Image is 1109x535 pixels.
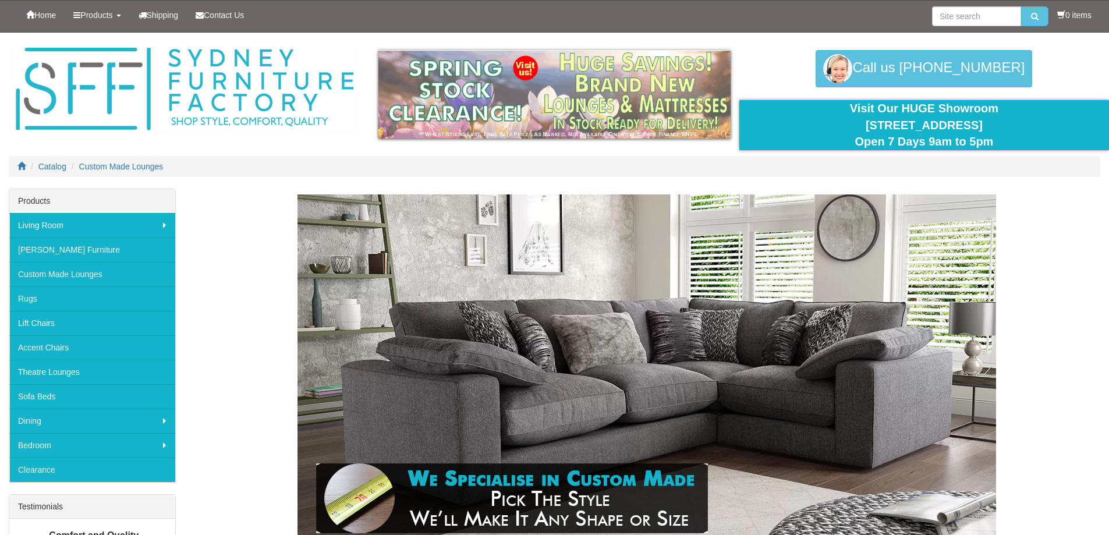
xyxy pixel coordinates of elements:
[9,360,175,384] a: Theatre Lounges
[748,100,1100,150] div: Visit Our HUGE Showroom [STREET_ADDRESS] Open 7 Days 9am to 5pm
[9,311,175,335] a: Lift Chairs
[1057,9,1092,21] li: 0 items
[9,213,175,238] a: Living Room
[10,44,359,134] img: Sydney Furniture Factory
[130,1,187,30] a: Shipping
[187,1,253,30] a: Contact Us
[79,162,164,171] a: Custom Made Lounges
[9,495,175,519] div: Testimonials
[17,1,65,30] a: Home
[38,162,66,171] a: Catalog
[80,10,112,20] span: Products
[9,409,175,433] a: Dining
[378,50,731,139] img: spring-sale.gif
[34,10,56,20] span: Home
[9,286,175,311] a: Rugs
[9,262,175,286] a: Custom Made Lounges
[65,1,129,30] a: Products
[9,335,175,360] a: Accent Chairs
[147,10,179,20] span: Shipping
[9,189,175,213] div: Products
[204,10,244,20] span: Contact Us
[9,433,175,458] a: Bedroom
[9,384,175,409] a: Sofa Beds
[932,6,1021,26] input: Site search
[9,238,175,262] a: [PERSON_NAME] Furniture
[9,458,175,482] a: Clearance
